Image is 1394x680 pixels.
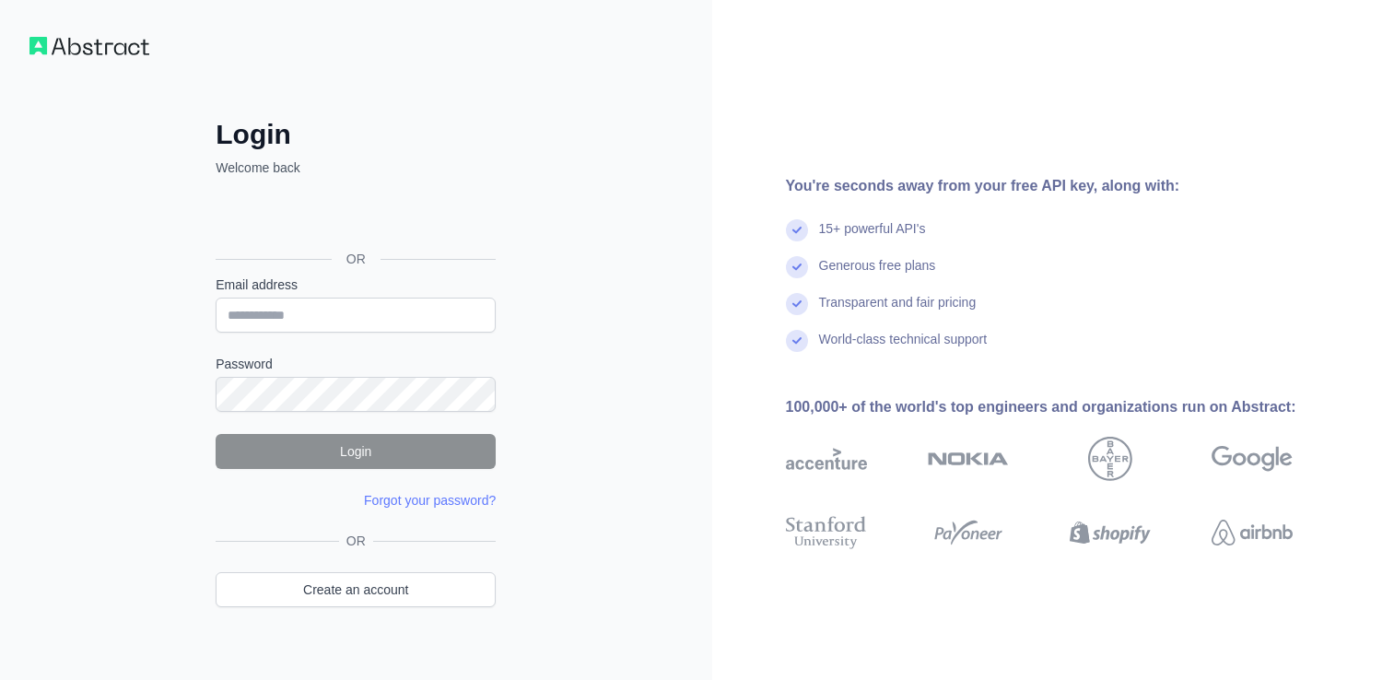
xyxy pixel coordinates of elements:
img: accenture [786,437,867,481]
a: Forgot your password? [364,493,496,508]
div: Transparent and fair pricing [819,293,977,330]
button: Login [216,434,496,469]
iframe: Button na Mag-sign in gamit ang Google [206,197,501,238]
img: bayer [1088,437,1132,481]
img: check mark [786,330,808,352]
label: Email address [216,276,496,294]
img: shopify [1070,512,1151,553]
span: OR [339,532,373,550]
span: OR [332,250,381,268]
label: Password [216,355,496,373]
img: check mark [786,219,808,241]
img: payoneer [928,512,1009,553]
div: 100,000+ of the world's top engineers and organizations run on Abstract: [786,396,1352,418]
h2: Login [216,118,496,151]
img: google [1212,437,1293,481]
img: nokia [928,437,1009,481]
img: Workflow [29,37,149,55]
div: You're seconds away from your free API key, along with: [786,175,1352,197]
div: Generous free plans [819,256,936,293]
div: World-class technical support [819,330,988,367]
img: check mark [786,256,808,278]
a: Create an account [216,572,496,607]
img: stanford university [786,512,867,553]
div: 15+ powerful API's [819,219,926,256]
p: Welcome back [216,158,496,177]
img: check mark [786,293,808,315]
img: airbnb [1212,512,1293,553]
